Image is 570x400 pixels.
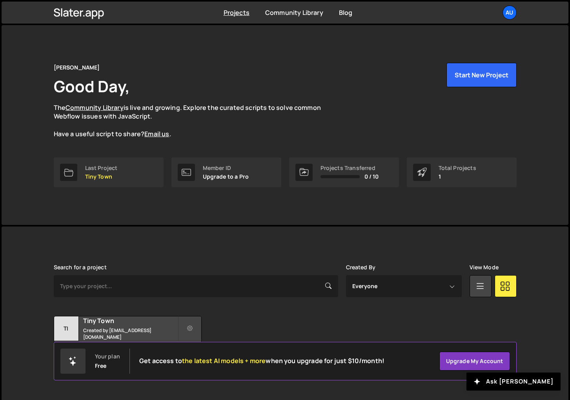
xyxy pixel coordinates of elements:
[54,157,164,187] a: Last Project Tiny Town
[54,75,130,97] h1: Good Day,
[321,165,379,171] div: Projects Transferred
[439,174,476,180] p: 1
[265,8,323,17] a: Community Library
[54,316,79,341] div: Ti
[54,103,336,139] p: The is live and growing. Explore the curated scripts to solve common Webflow issues with JavaScri...
[439,165,476,171] div: Total Projects
[364,174,379,180] span: 0 / 10
[54,264,107,270] label: Search for a project
[439,352,510,371] a: Upgrade my account
[95,363,107,369] div: Free
[182,356,266,365] span: the latest AI models + more
[224,8,249,17] a: Projects
[54,341,201,365] div: No pages have been added to this project
[139,357,384,365] h2: Get access to when you upgrade for just $10/month!
[85,165,118,171] div: Last Project
[85,174,118,180] p: Tiny Town
[144,130,169,138] a: Email us
[54,316,202,365] a: Ti Tiny Town Created by [EMAIL_ADDRESS][DOMAIN_NAME] No pages have been added to this project
[83,327,178,340] small: Created by [EMAIL_ADDRESS][DOMAIN_NAME]
[95,353,120,360] div: Your plan
[503,5,517,20] a: Au
[203,174,249,180] p: Upgrade to a Pro
[83,316,178,325] h2: Tiny Town
[54,275,338,297] input: Type your project...
[470,264,499,270] label: View Mode
[446,63,517,87] button: Start New Project
[339,8,353,17] a: Blog
[54,63,100,72] div: [PERSON_NAME]
[203,165,249,171] div: Member ID
[66,103,124,112] a: Community Library
[466,373,561,391] button: Ask [PERSON_NAME]
[346,264,376,270] label: Created By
